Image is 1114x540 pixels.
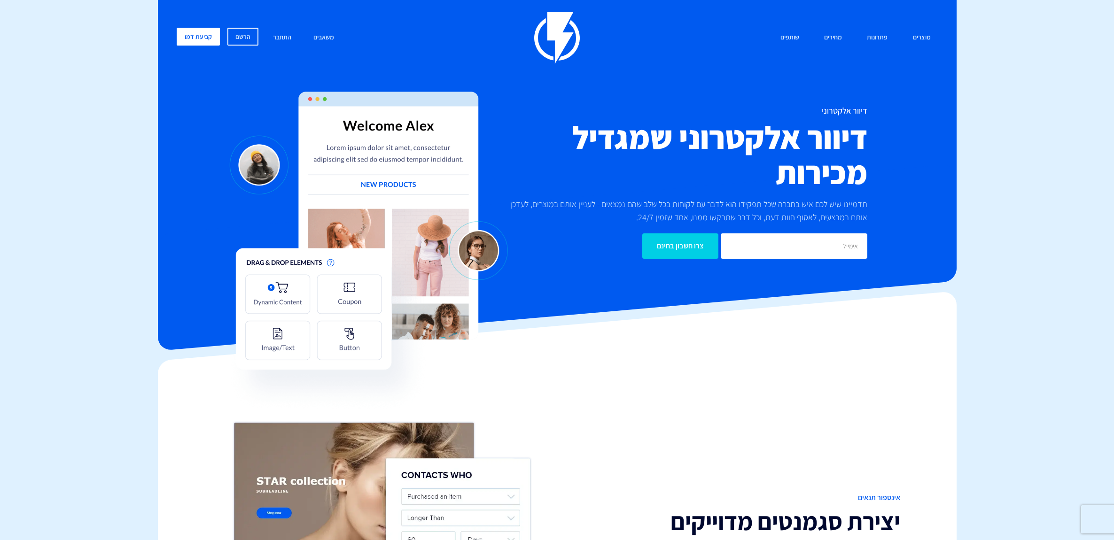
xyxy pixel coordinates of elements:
a: התחבר [266,28,298,48]
a: משאבים [306,28,341,48]
input: אימייל [721,233,867,259]
h2: דיוור אלקטרוני שמגדיל מכירות [501,120,867,191]
p: תדמיינו שיש לכם איש בחברה שכל תפקידו הוא לדבר עם לקוחות בכל שלב שהם נמצאים - לעניין אותם במוצרים,... [501,198,867,224]
h1: דיוור אלקטרוני [501,106,867,116]
a: פתרונות [860,28,895,48]
a: קביעת דמו [177,28,220,46]
a: שותפים [773,28,806,48]
a: מוצרים [906,28,938,48]
a: מחירים [817,28,849,48]
span: אינספור תנאים [564,493,900,503]
input: צרו חשבון בחינם [642,233,718,259]
a: הרשם [227,28,258,46]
